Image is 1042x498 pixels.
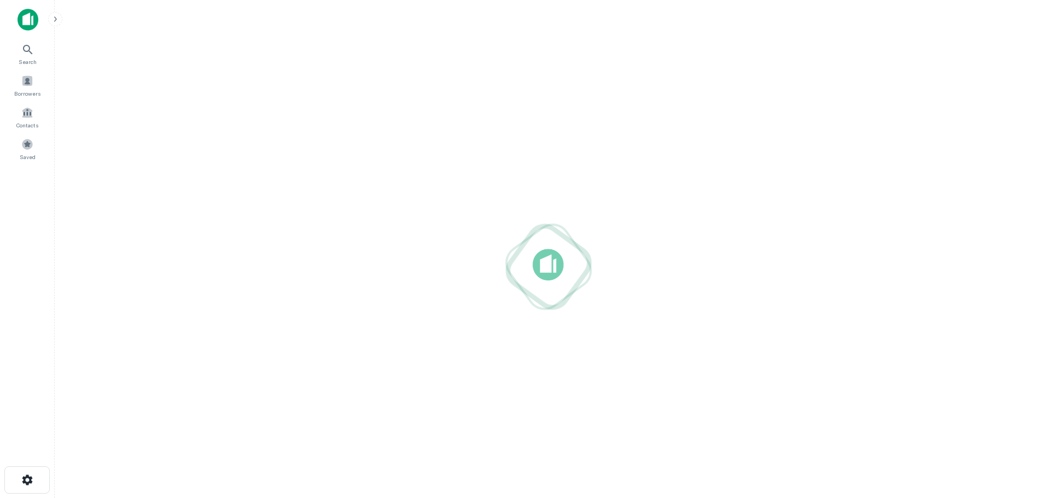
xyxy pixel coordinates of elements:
a: Borrowers [3,71,51,100]
a: Contacts [3,102,51,132]
span: Saved [20,153,36,161]
img: capitalize-icon.png [18,9,38,31]
a: Search [3,39,51,68]
span: Borrowers [14,89,40,98]
span: Search [19,57,37,66]
a: Saved [3,134,51,163]
span: Contacts [16,121,38,130]
iframe: Chat Widget [987,411,1042,463]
